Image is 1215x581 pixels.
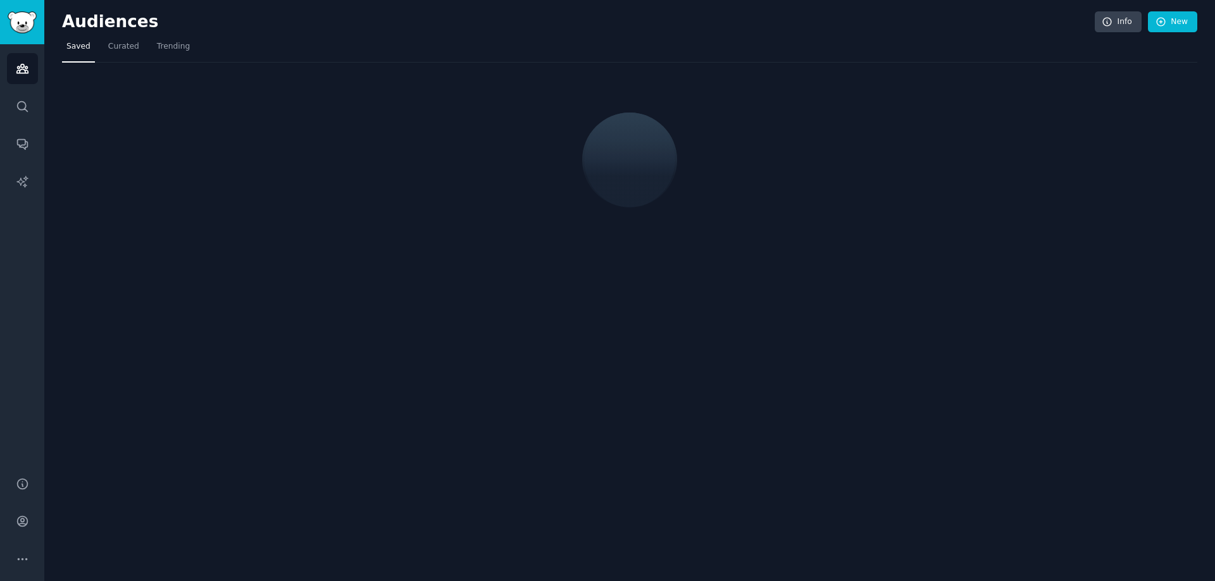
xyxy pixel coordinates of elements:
[153,37,194,63] a: Trending
[62,12,1095,32] h2: Audiences
[157,41,190,52] span: Trending
[108,41,139,52] span: Curated
[1148,11,1197,33] a: New
[104,37,144,63] a: Curated
[1095,11,1142,33] a: Info
[8,11,37,34] img: GummySearch logo
[62,37,95,63] a: Saved
[66,41,90,52] span: Saved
